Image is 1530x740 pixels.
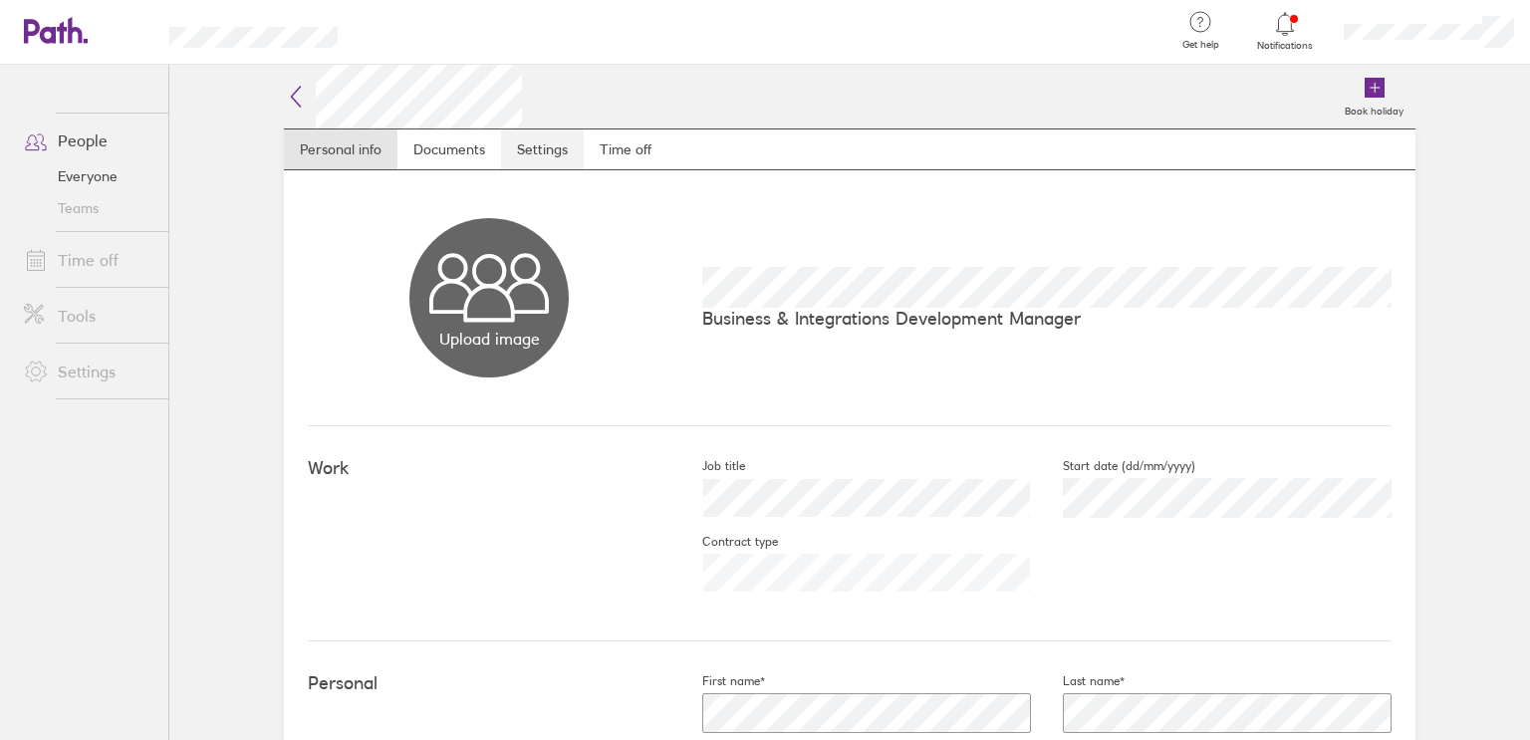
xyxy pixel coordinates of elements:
label: Contract type [670,534,778,550]
label: Last name* [1031,673,1125,689]
a: Teams [8,192,168,224]
a: Time off [584,129,667,169]
a: Everyone [8,160,168,192]
a: Notifications [1253,10,1318,52]
label: First name* [670,673,765,689]
label: Start date (dd/mm/yyyy) [1031,458,1195,474]
a: Settings [501,129,584,169]
h4: Work [308,458,670,479]
span: Get help [1168,39,1233,51]
p: Business & Integrations Development Manager [702,308,1392,329]
a: Time off [8,240,168,280]
a: Tools [8,296,168,336]
a: Book holiday [1333,65,1415,128]
h4: Personal [308,673,670,694]
a: Documents [397,129,501,169]
a: Settings [8,352,168,391]
label: Book holiday [1333,100,1415,118]
a: Personal info [284,129,397,169]
span: Notifications [1253,40,1318,52]
a: People [8,121,168,160]
label: Job title [670,458,745,474]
